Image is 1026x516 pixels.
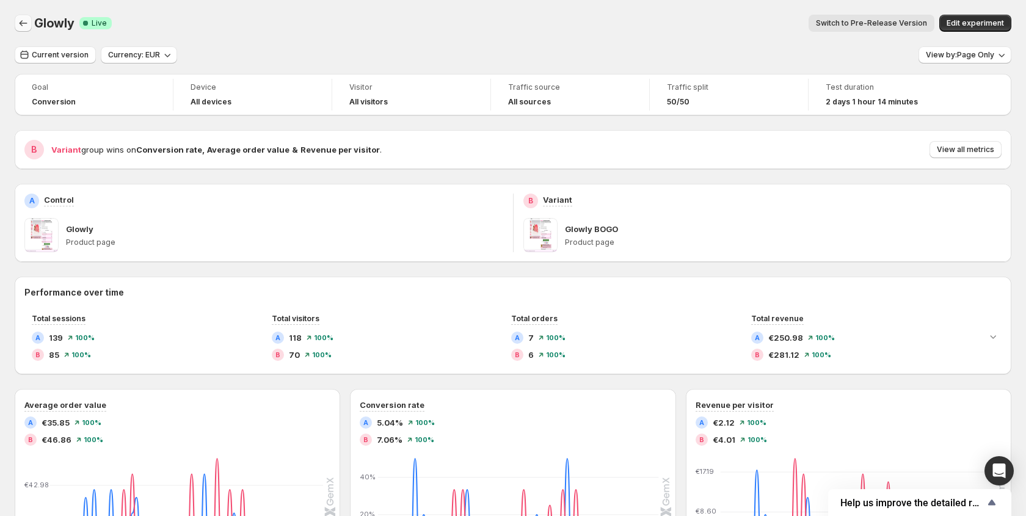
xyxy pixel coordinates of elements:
[108,50,160,60] span: Currency: EUR
[349,82,473,92] span: Visitor
[71,351,91,358] span: 100 %
[32,97,76,107] span: Conversion
[51,145,81,154] span: Variant
[815,334,835,341] span: 100 %
[49,332,63,344] span: 139
[377,416,403,429] span: 5.04%
[984,328,1002,345] button: Expand chart
[667,97,689,107] span: 50/50
[275,334,280,341] h2: A
[51,145,382,154] span: group wins on .
[768,332,803,344] span: €250.98
[937,145,994,154] span: View all metrics
[508,81,632,108] a: Traffic sourceAll sources
[528,349,534,361] span: 6
[840,497,984,509] span: Help us improve the detailed report for A/B campaigns
[75,334,95,341] span: 100 %
[35,334,40,341] h2: A
[275,351,280,358] h2: B
[528,332,534,344] span: 7
[66,223,93,235] p: Glowly
[565,223,618,235] p: Glowly BOGO
[42,434,71,446] span: €46.86
[202,145,205,154] strong: ,
[28,419,33,426] h2: A
[523,218,558,252] img: Glowly BOGO
[748,436,767,443] span: 100 %
[699,436,704,443] h2: B
[101,46,177,64] button: Currency: EUR
[32,82,156,92] span: Goal
[984,456,1014,485] div: Open Intercom Messenger
[826,97,918,107] span: 2 days 1 hour 14 minutes
[28,436,33,443] h2: B
[49,349,59,361] span: 85
[360,399,424,411] h3: Conversion rate
[812,351,831,358] span: 100 %
[667,81,791,108] a: Traffic split50/50
[35,351,40,358] h2: B
[546,334,566,341] span: 100 %
[816,18,927,28] span: Switch to Pre-Release Version
[207,145,289,154] strong: Average order value
[34,16,75,31] span: Glowly
[272,314,319,323] span: Total visitors
[565,238,1002,247] p: Product page
[415,436,434,443] span: 100 %
[826,81,950,108] a: Test duration2 days 1 hour 14 minutes
[667,82,791,92] span: Traffic split
[15,15,32,32] button: Back
[696,467,714,476] text: €17.19
[31,144,37,156] h2: B
[809,15,934,32] button: Switch to Pre-Release Version
[511,314,558,323] span: Total orders
[415,419,435,426] span: 100 %
[136,145,202,154] strong: Conversion rate
[919,46,1011,64] button: View by:Page Only
[15,46,96,64] button: Current version
[363,436,368,443] h2: B
[92,18,107,28] span: Live
[713,434,735,446] span: €4.01
[699,419,704,426] h2: A
[826,82,950,92] span: Test duration
[546,351,566,358] span: 100 %
[515,334,520,341] h2: A
[543,194,572,206] p: Variant
[930,141,1002,158] button: View all metrics
[747,419,766,426] span: 100 %
[528,196,533,206] h2: B
[29,196,35,206] h2: A
[84,436,103,443] span: 100 %
[508,97,551,107] h4: All sources
[66,238,503,247] p: Product page
[755,351,760,358] h2: B
[515,351,520,358] h2: B
[24,399,106,411] h3: Average order value
[508,82,632,92] span: Traffic source
[289,349,300,361] span: 70
[312,351,332,358] span: 100 %
[696,399,774,411] h3: Revenue per visitor
[24,481,49,489] text: €42.98
[24,286,1002,299] h2: Performance over time
[191,97,231,107] h4: All devices
[32,50,89,60] span: Current version
[349,81,473,108] a: VisitorAll visitors
[32,81,156,108] a: GoalConversion
[42,416,70,429] span: €35.85
[191,81,315,108] a: DeviceAll devices
[939,15,1011,32] button: Edit experiment
[360,473,376,481] text: 40%
[768,349,799,361] span: €281.12
[349,97,388,107] h4: All visitors
[696,507,716,516] text: €8.60
[44,194,74,206] p: Control
[191,82,315,92] span: Device
[363,419,368,426] h2: A
[289,332,302,344] span: 118
[751,314,804,323] span: Total revenue
[713,416,735,429] span: €2.12
[947,18,1004,28] span: Edit experiment
[32,314,85,323] span: Total sessions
